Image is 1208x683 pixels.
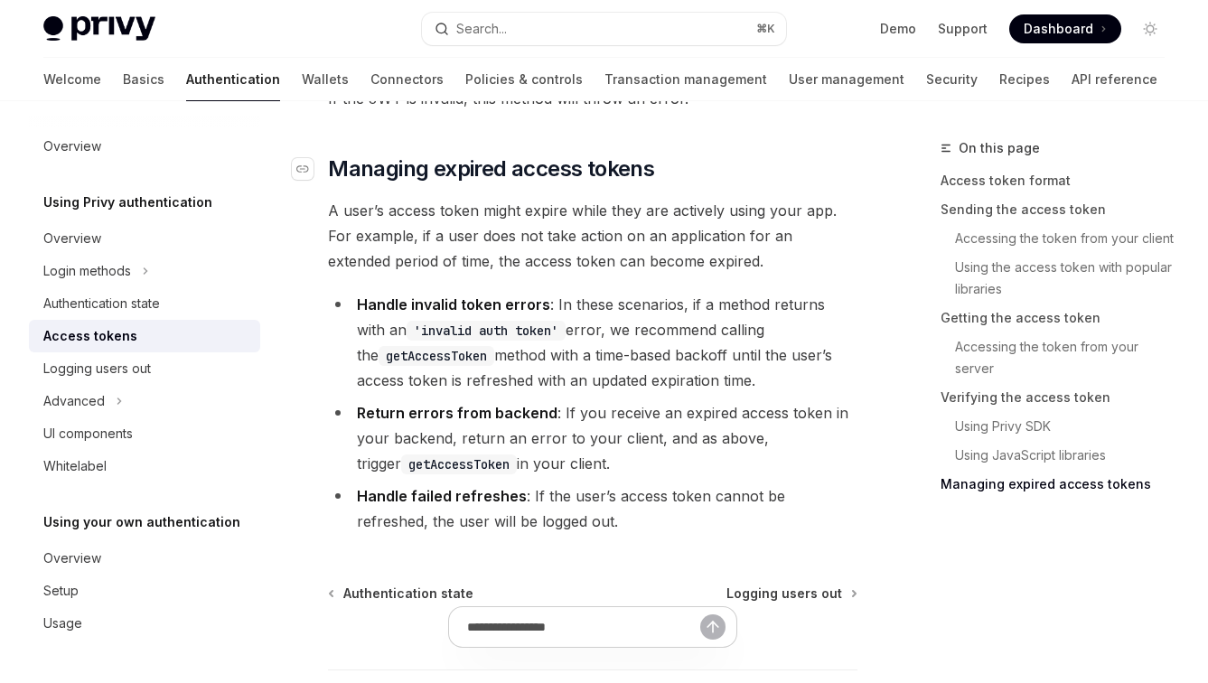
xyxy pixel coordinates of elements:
[370,58,444,101] a: Connectors
[880,20,916,38] a: Demo
[328,400,857,476] li: : If you receive an expired access token in your backend, return an error to your client, and as ...
[328,292,857,393] li: : In these scenarios, if a method returns with an error, we recommend calling the method with a t...
[941,195,1179,224] a: Sending the access token
[29,130,260,163] a: Overview
[1072,58,1157,101] a: API reference
[29,542,260,575] a: Overview
[328,483,857,534] li: : If the user’s access token cannot be refreshed, the user will be logged out.
[43,613,82,634] div: Usage
[43,547,101,569] div: Overview
[357,295,550,313] strong: Handle invalid token errors
[43,16,155,42] img: light logo
[789,58,904,101] a: User management
[1009,14,1121,43] a: Dashboard
[43,390,105,412] div: Advanced
[379,346,494,366] code: getAccessToken
[43,580,79,602] div: Setup
[941,166,1179,195] a: Access token format
[465,58,583,101] a: Policies & controls
[123,58,164,101] a: Basics
[955,412,1179,441] a: Using Privy SDK
[29,320,260,352] a: Access tokens
[43,325,137,347] div: Access tokens
[330,585,473,603] a: Authentication state
[401,454,517,474] code: getAccessToken
[43,455,107,477] div: Whitelabel
[43,260,131,282] div: Login methods
[328,154,654,183] span: Managing expired access tokens
[43,511,240,533] h5: Using your own authentication
[999,58,1050,101] a: Recipes
[938,20,988,38] a: Support
[343,585,473,603] span: Authentication state
[43,358,151,379] div: Logging users out
[302,58,349,101] a: Wallets
[357,404,557,422] strong: Return errors from backend
[29,287,260,320] a: Authentication state
[43,136,101,157] div: Overview
[43,293,160,314] div: Authentication state
[700,614,726,640] button: Send message
[1024,20,1093,38] span: Dashboard
[955,253,1179,304] a: Using the access token with popular libraries
[328,198,857,274] span: A user’s access token might expire while they are actively using your app. For example, if a user...
[756,22,775,36] span: ⌘ K
[959,137,1040,159] span: On this page
[29,450,260,482] a: Whitelabel
[726,585,856,603] a: Logging users out
[292,154,328,183] a: Navigate to header
[43,423,133,444] div: UI components
[941,470,1179,499] a: Managing expired access tokens
[407,321,566,341] code: 'invalid auth token'
[29,417,260,450] a: UI components
[604,58,767,101] a: Transaction management
[941,383,1179,412] a: Verifying the access token
[456,18,507,40] div: Search...
[422,13,786,45] button: Search...⌘K
[43,228,101,249] div: Overview
[43,58,101,101] a: Welcome
[941,304,1179,332] a: Getting the access token
[186,58,280,101] a: Authentication
[29,607,260,640] a: Usage
[29,352,260,385] a: Logging users out
[29,575,260,607] a: Setup
[955,441,1179,470] a: Using JavaScript libraries
[955,332,1179,383] a: Accessing the token from your server
[29,222,260,255] a: Overview
[1136,14,1165,43] button: Toggle dark mode
[357,487,527,505] strong: Handle failed refreshes
[926,58,978,101] a: Security
[726,585,842,603] span: Logging users out
[43,192,212,213] h5: Using Privy authentication
[955,224,1179,253] a: Accessing the token from your client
